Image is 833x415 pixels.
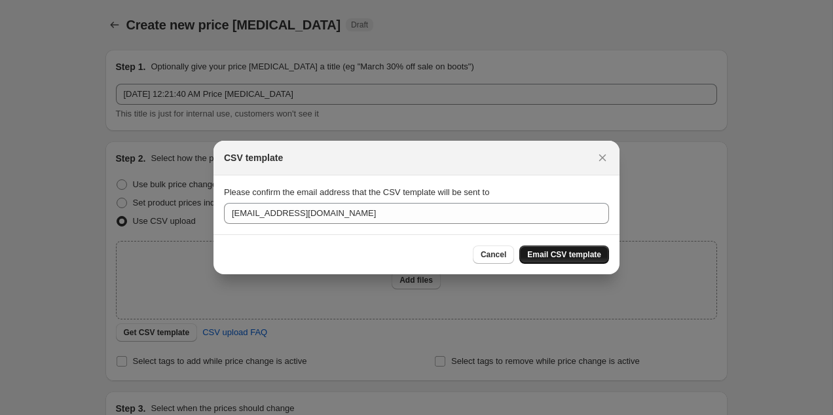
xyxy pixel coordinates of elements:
[481,249,506,260] span: Cancel
[527,249,601,260] span: Email CSV template
[593,149,612,167] button: Close
[224,151,283,164] h2: CSV template
[473,245,514,264] button: Cancel
[519,245,609,264] button: Email CSV template
[224,187,489,197] span: Please confirm the email address that the CSV template will be sent to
